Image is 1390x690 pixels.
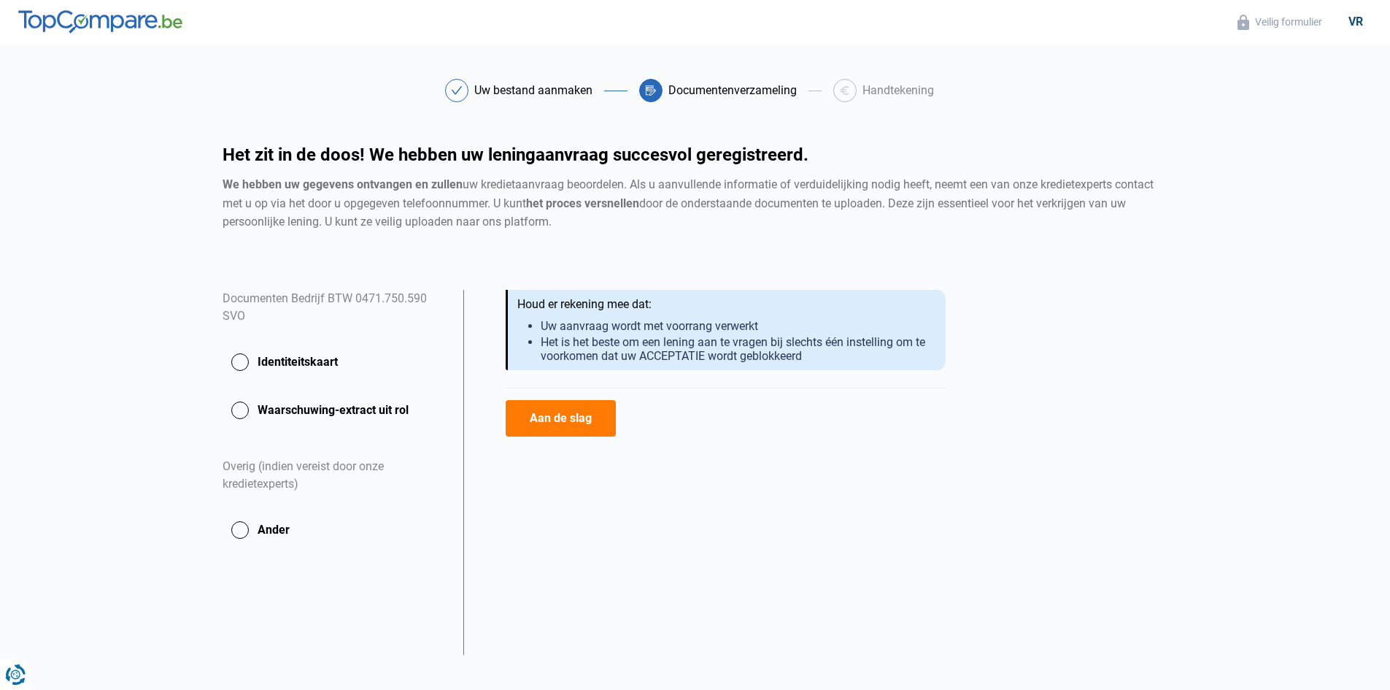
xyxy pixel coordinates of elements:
font: Houd er rekening mee dat: [517,297,652,311]
font: Identiteitskaart [258,355,338,369]
font: Uw bestand aanmaken [474,83,592,97]
img: TopCompare.be [18,10,182,34]
button: Ander [223,512,446,548]
font: Aan de slag [530,411,592,425]
font: Het zit in de doos! We hebben uw leningaanvraag succesvol geregistreerd. [223,145,808,165]
font: Ander [258,523,290,537]
font: . Als u aanvullende informatie of verduidelijking nodig heeft, neemt een van onze kredietexperts ... [223,177,1154,210]
button: Identiteitskaart [223,344,446,380]
button: Aan de slag [506,400,616,437]
font: We hebben uw gegevens ontvangen en zullen [223,177,463,191]
font: Uw aanvraag wordt met voorrang verwerkt [541,319,758,333]
button: Veilig formulier [1233,14,1327,31]
font: Handtekening [862,83,934,97]
font: uw kredietaanvraag beoordelen [463,177,624,191]
font: Documentenverzameling [668,83,797,97]
button: Waarschuwing-extract uit rol [223,392,446,429]
font: Waarschuwing-extract uit rol [258,403,409,417]
font: het proces versnellen [526,196,639,210]
font: vr [1348,15,1363,28]
font: Overig (indien vereist door onze kredietexperts) [223,459,384,491]
font: Documenten Bedrijf BTW 0471.750.590 SVO [223,291,427,323]
font: door de onderstaande documenten te uploaden. Deze zijn essentieel voor het verkrijgen van uw pers... [223,196,1126,229]
font: Het is het beste om een ​​lening aan te vragen bij slechts één instelling om te voorkomen dat uw ... [541,335,925,363]
font: Veilig formulier [1255,16,1322,28]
